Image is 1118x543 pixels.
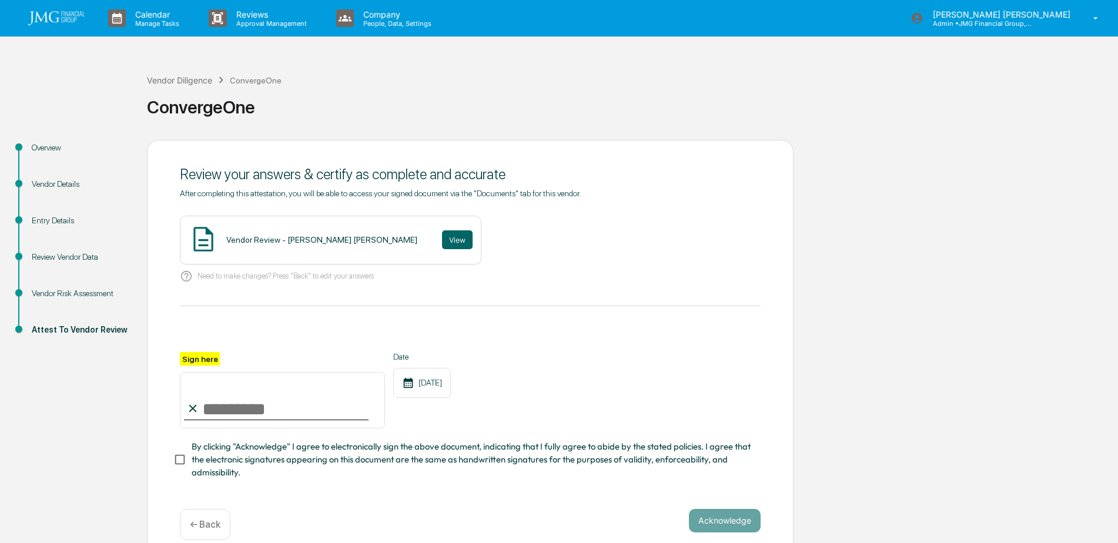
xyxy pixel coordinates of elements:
div: Vendor Details [32,178,128,190]
div: Vendor Diligence [147,75,212,85]
p: Need to make changes? Press "Back" to edit your answers [198,271,374,280]
button: Acknowledge [689,509,761,532]
p: Reviews [227,9,313,19]
iframe: Open customer support [1080,504,1112,536]
button: View [442,230,473,249]
label: Date [393,352,451,361]
p: [PERSON_NAME] [PERSON_NAME] [923,9,1076,19]
p: Company [354,9,437,19]
img: Document Icon [189,224,218,254]
div: Review your answers & certify as complete and accurate [180,166,761,183]
div: Overview [32,142,128,154]
div: Vendor Review - [PERSON_NAME] [PERSON_NAME] [226,235,417,244]
p: Calendar [126,9,185,19]
p: Manage Tasks [126,19,185,28]
p: ← Back [190,519,220,530]
span: By clicking "Acknowledge" I agree to electronically sign the above document, indicating that I fu... [192,440,751,480]
span: After completing this attestation, you will be able to access your signed document via the "Docum... [180,189,581,198]
p: Approval Management [227,19,313,28]
p: People, Data, Settings [354,19,437,28]
div: [DATE] [393,368,451,398]
div: ConvergeOne [230,76,282,85]
img: logo [28,11,85,25]
div: Review Vendor Data [32,251,128,263]
div: Vendor Risk Assessment [32,287,128,300]
label: Sign here [180,352,220,366]
div: ConvergeOne [147,96,1112,118]
div: Entry Details [32,214,128,227]
p: Admin • JMG Financial Group, Ltd. [923,19,1033,28]
div: Attest To Vendor Review [32,324,128,336]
